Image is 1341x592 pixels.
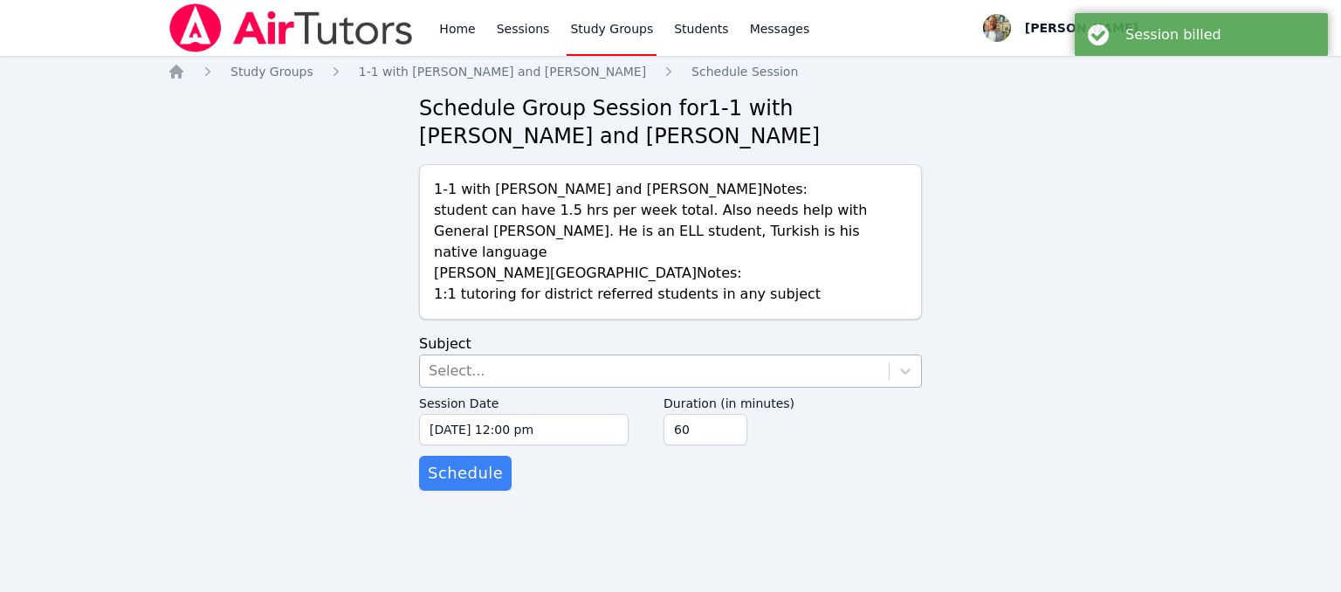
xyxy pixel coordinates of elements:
span: 1-1 with [PERSON_NAME] and [PERSON_NAME] [359,65,646,79]
span: Messages [750,20,810,38]
span: Schedule [428,461,503,485]
div: Session billed [1125,26,1315,43]
label: Session Date [419,388,629,414]
p: student can have 1.5 hrs per week total. Also needs help with General [PERSON_NAME]. He is an ELL... [434,200,907,263]
span: [PERSON_NAME][GEOGRAPHIC_DATA] Notes: [434,265,742,281]
div: Select... [429,361,485,382]
span: Study Groups [230,65,313,79]
p: 1:1 tutoring for district referred students in any subject [434,284,907,305]
label: Duration (in minutes) [664,388,922,414]
nav: Breadcrumb [168,63,1173,80]
label: Subject [419,335,471,352]
button: Schedule [419,456,512,491]
a: Study Groups [230,63,313,80]
span: Schedule Session [691,65,798,79]
span: 1-1 with [PERSON_NAME] and [PERSON_NAME] Notes: [434,181,808,197]
a: Schedule Session [691,63,798,80]
img: Air Tutors [168,3,415,52]
h2: Schedule Group Session for 1-1 with [PERSON_NAME] and [PERSON_NAME] [419,94,922,150]
a: 1-1 with [PERSON_NAME] and [PERSON_NAME] [359,63,646,80]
